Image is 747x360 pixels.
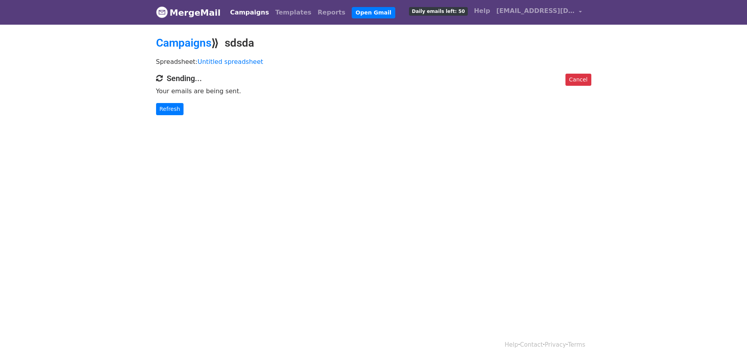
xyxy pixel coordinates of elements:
[520,341,543,348] a: Contact
[227,5,272,20] a: Campaigns
[545,341,566,348] a: Privacy
[156,103,184,115] a: Refresh
[198,58,263,65] a: Untitled spreadsheet
[568,341,585,348] a: Terms
[156,87,591,95] p: Your emails are being sent.
[505,341,518,348] a: Help
[156,6,168,18] img: MergeMail logo
[156,58,591,66] p: Spreadsheet:
[156,74,591,83] h4: Sending...
[272,5,314,20] a: Templates
[409,7,467,16] span: Daily emails left: 50
[156,36,211,49] a: Campaigns
[471,3,493,19] a: Help
[565,74,591,86] a: Cancel
[352,7,395,18] a: Open Gmail
[314,5,349,20] a: Reports
[156,36,591,50] h2: ⟫ sdsda
[406,3,471,19] a: Daily emails left: 50
[156,4,221,21] a: MergeMail
[493,3,585,22] a: [EMAIL_ADDRESS][DOMAIN_NAME]
[496,6,575,16] span: [EMAIL_ADDRESS][DOMAIN_NAME]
